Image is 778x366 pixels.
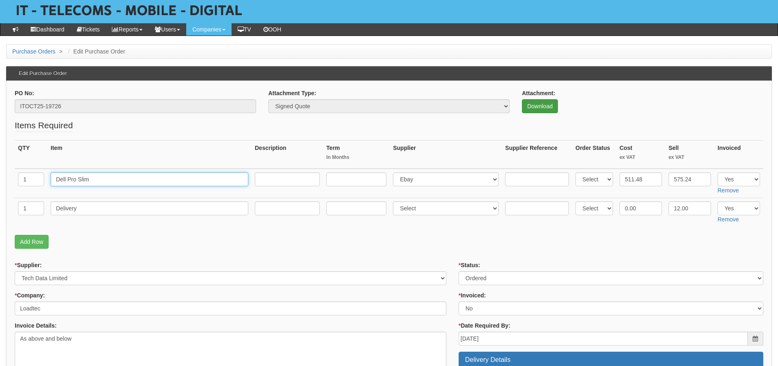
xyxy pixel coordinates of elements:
a: TV [232,23,257,36]
th: Order Status [572,140,616,169]
th: QTY [15,140,47,169]
label: Supplier: [15,261,42,269]
label: PO No: [15,89,34,97]
th: Cost [616,140,665,169]
a: Dashboard [25,23,71,36]
label: Invoiced: [459,291,486,299]
label: Date Required By: [459,321,510,330]
label: Attachment: [522,89,555,97]
a: Remove [718,216,739,223]
a: Users [149,23,186,36]
a: Download [522,99,558,113]
a: Companies [186,23,232,36]
th: Description [252,140,323,169]
small: In Months [326,154,386,161]
span: > [57,48,65,55]
th: Term [323,140,390,169]
label: Status: [459,261,480,269]
th: Sell [665,140,714,169]
legend: Items Required [15,119,73,132]
li: Edit Purchase Order [66,47,125,56]
label: Company: [15,291,45,299]
small: ex VAT [669,154,711,161]
h3: Delivery Details [465,356,757,364]
small: ex VAT [620,154,662,161]
a: OOH [257,23,288,36]
h3: Edit Purchase Order [15,67,71,80]
label: Attachment Type: [268,89,316,97]
th: Supplier Reference [502,140,572,169]
th: Invoiced [714,140,763,169]
a: Purchase Orders [12,48,56,55]
a: Tickets [71,23,106,36]
a: Remove [718,187,739,194]
a: Add Row [15,235,49,249]
th: Item [47,140,252,169]
a: Reports [106,23,149,36]
th: Supplier [390,140,502,169]
label: Invoice Details: [15,321,57,330]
